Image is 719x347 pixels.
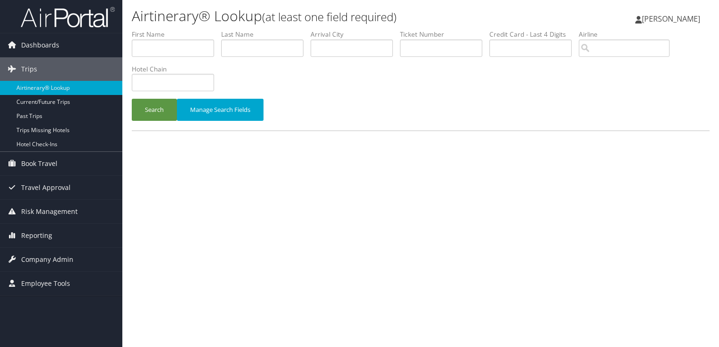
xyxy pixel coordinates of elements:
[262,9,397,24] small: (at least one field required)
[642,14,700,24] span: [PERSON_NAME]
[21,176,71,199] span: Travel Approval
[21,224,52,247] span: Reporting
[579,30,677,39] label: Airline
[311,30,400,39] label: Arrival City
[21,33,59,57] span: Dashboards
[132,6,517,26] h1: Airtinerary® Lookup
[21,272,70,295] span: Employee Tools
[400,30,489,39] label: Ticket Number
[21,248,73,271] span: Company Admin
[21,200,78,223] span: Risk Management
[21,57,37,81] span: Trips
[177,99,264,121] button: Manage Search Fields
[221,30,311,39] label: Last Name
[489,30,579,39] label: Credit Card - Last 4 Digits
[132,99,177,121] button: Search
[21,152,57,175] span: Book Travel
[635,5,710,33] a: [PERSON_NAME]
[132,64,221,74] label: Hotel Chain
[132,30,221,39] label: First Name
[21,6,115,28] img: airportal-logo.png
